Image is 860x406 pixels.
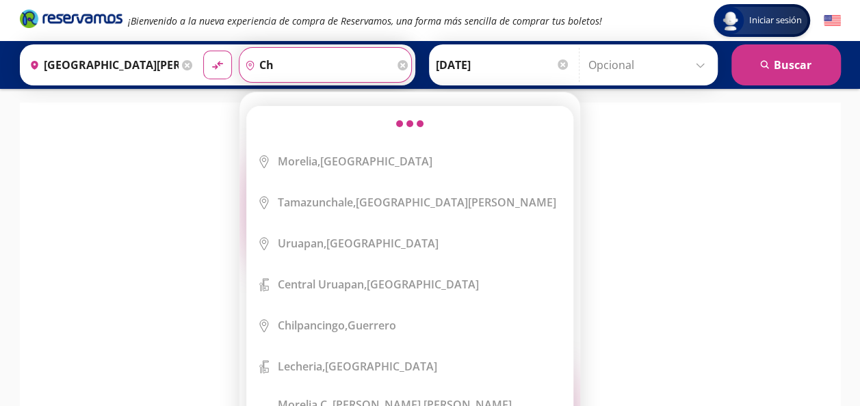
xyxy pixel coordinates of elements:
[278,154,432,169] div: [GEOGRAPHIC_DATA]
[128,14,602,27] em: ¡Bienvenido a la nueva experiencia de compra de Reservamos, una forma más sencilla de comprar tus...
[20,8,122,33] a: Brand Logo
[278,236,326,251] b: Uruapan,
[824,12,841,29] button: English
[744,14,807,27] span: Iniciar sesión
[278,359,325,374] b: Lecheria,
[278,318,396,333] div: Guerrero
[436,48,570,82] input: Elegir Fecha
[278,318,348,333] b: Chilpancingo,
[278,277,367,292] b: Central Uruapan,
[24,48,179,82] input: Buscar Origen
[278,236,439,251] div: [GEOGRAPHIC_DATA]
[278,277,479,292] div: [GEOGRAPHIC_DATA]
[588,48,711,82] input: Opcional
[731,44,841,85] button: Buscar
[278,195,556,210] div: [GEOGRAPHIC_DATA][PERSON_NAME]
[278,359,437,374] div: [GEOGRAPHIC_DATA]
[278,154,320,169] b: Morelia,
[239,48,394,82] input: Buscar Destino
[20,8,122,29] i: Brand Logo
[278,195,356,210] b: Tamazunchale,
